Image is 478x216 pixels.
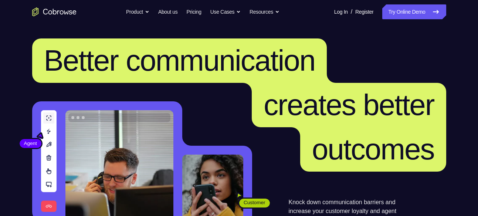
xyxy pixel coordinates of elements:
[250,4,279,19] button: Resources
[32,7,77,16] a: Go to the home page
[44,44,315,77] span: Better communication
[126,4,149,19] button: Product
[382,4,446,19] a: Try Online Demo
[210,4,241,19] button: Use Cases
[334,4,348,19] a: Log In
[264,88,434,121] span: creates better
[351,7,352,16] span: /
[158,4,177,19] a: About us
[355,4,373,19] a: Register
[312,133,434,166] span: outcomes
[186,4,201,19] a: Pricing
